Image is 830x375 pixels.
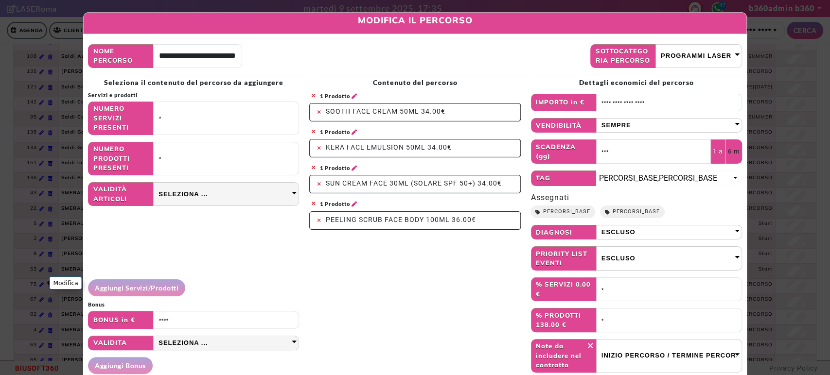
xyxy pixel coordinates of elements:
span: NUMERO PRODOTTI PRESENTI [88,142,154,175]
span: × [315,178,323,190]
i: Modifica articoli [351,129,357,135]
span: × [309,126,317,136]
span: SOTTOCATEGORIA PERCORSO [590,44,656,68]
span: BONUS in € [88,311,154,329]
span: × [315,106,323,118]
span: × [309,198,317,207]
i: Modifica articoli [351,201,357,206]
span: × [587,337,594,354]
span: INIZIO PERCORSO / TERMINE PERCORSO [601,350,737,361]
span: 1 Prodotto [319,201,350,207]
span: × [315,215,323,226]
h4: Bonus [88,301,299,307]
span: SOOTH FACE CREAM 50ML 34.00€ [325,106,445,118]
span: Escluso [601,227,636,238]
div: Modifica [49,276,82,290]
span: Seleziona ... [159,189,208,200]
span: 1 a [710,139,725,164]
span: SCADENZA (gg) [531,139,597,164]
span: SEMPRE [601,120,631,131]
span: % PRODOTTI 138.00 € [531,308,597,332]
span: NUMERO SERVIZI PRESENTI [88,102,154,135]
span: 1 Prodotto [319,129,350,135]
span: PERCORSI_BASE [600,205,665,219]
span: Seleziona ... [159,338,208,348]
span: KERA FACE EMULSION 50ML 34.00€ [325,142,451,154]
span: VENDIBILITÀ [531,118,597,133]
span: Note da includere nel contratto [531,339,597,373]
span: PRIORITY LIST EVENTI [531,246,597,271]
h3: Contenuto del percorso [309,79,520,87]
span: NOME PERCORSO [88,44,154,68]
i: Modifica articoli [351,165,357,170]
span: × [309,162,317,171]
span: 1 Prodotto [319,165,350,171]
span: PERCORSI_BASE [530,205,595,219]
span: SUN CREAM FACE 30ML (SOLARE SPF 50+) 34.00€ [325,178,501,190]
span: × [315,142,323,154]
span: IMPORTO in € [531,94,597,112]
span: PEELING SCRUB FACE BODY 100ML 36.00€ [325,215,476,226]
span: Programmi Laser [661,51,731,61]
span: 6 m [725,139,742,164]
h3: Seleziona il contenuto del percorso da aggiungere [88,79,299,87]
h3: Dettagli economici del percorso [531,79,742,87]
i: Modifica articoli [351,93,357,99]
span: Escluso [601,253,636,264]
h4: Servizi e prodotti [88,92,299,98]
span: VALIDITÀ ARTICOLI [88,182,154,206]
span: 1 Prodotto [319,93,350,99]
span: % SERVIZI 0.00 € [531,277,597,302]
span: DIAGNOSI [531,225,597,239]
button: PERCORSI_BASE, PERCORSI_BASE [596,170,742,186]
span: TAG [531,170,597,186]
span: × [309,90,317,100]
h3: Assegnati [531,193,742,202]
span: VALIDITA [88,336,154,350]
